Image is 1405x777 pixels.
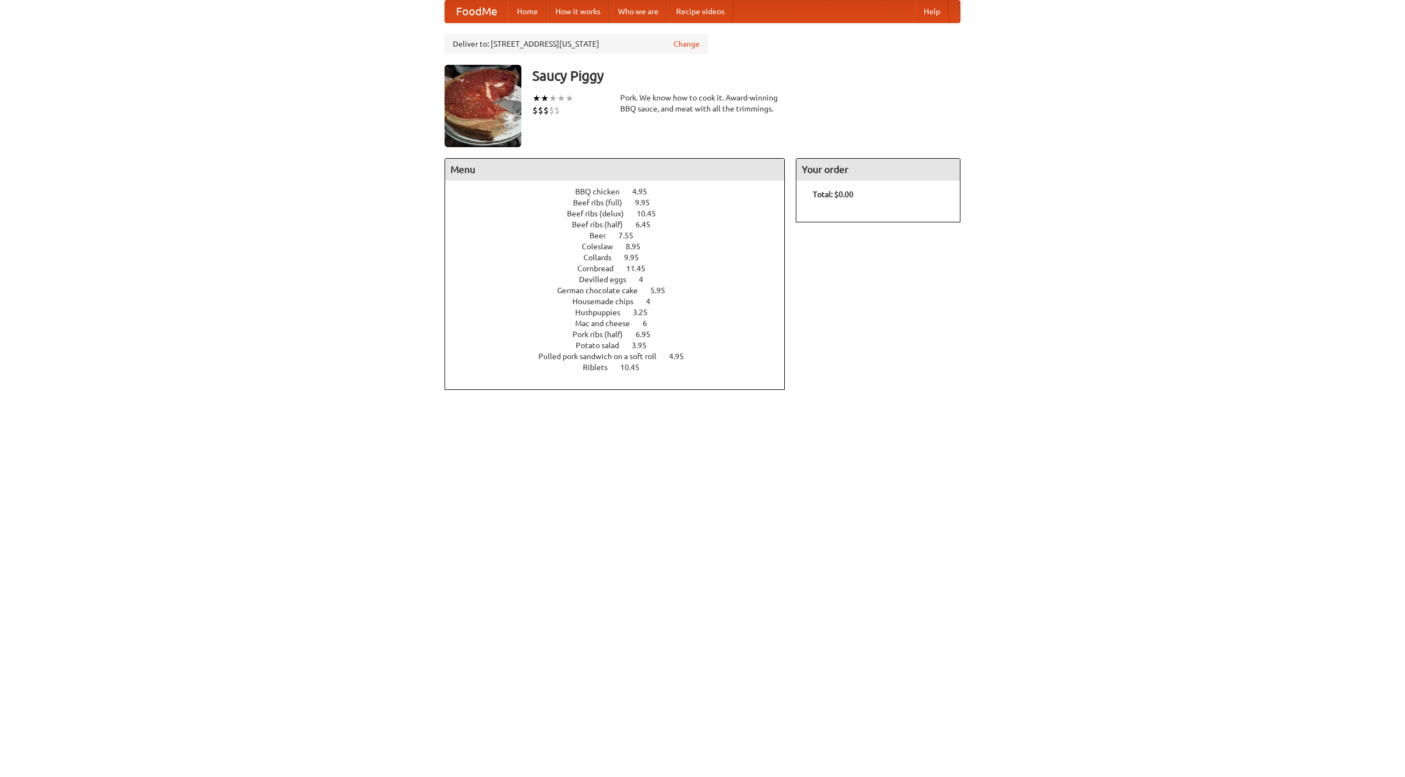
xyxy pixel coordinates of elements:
a: Home [508,1,547,23]
span: Hushpuppies [575,308,631,317]
li: ★ [549,92,557,104]
span: 4.95 [669,352,695,361]
li: $ [532,104,538,116]
a: Change [673,38,700,49]
a: Beef ribs (delux) 10.45 [567,209,676,218]
a: How it works [547,1,609,23]
span: 3.95 [632,341,657,350]
span: 10.45 [637,209,667,218]
a: BBQ chicken 4.95 [575,187,667,196]
span: 3.25 [633,308,659,317]
span: 6.45 [636,220,661,229]
a: Devilled eggs 4 [579,275,664,284]
span: 7.55 [619,231,644,240]
a: Pork ribs (half) 6.95 [572,330,671,339]
a: Collards 9.95 [583,253,659,262]
div: Deliver to: [STREET_ADDRESS][US_STATE] [445,34,708,54]
span: Beef ribs (delux) [567,209,635,218]
h4: Menu [445,159,784,181]
span: Pulled pork sandwich on a soft roll [538,352,667,361]
span: Beef ribs (half) [572,220,634,229]
li: ★ [532,92,541,104]
h4: Your order [796,159,960,181]
span: Beer [589,231,617,240]
a: Riblets 10.45 [583,363,660,372]
li: ★ [541,92,549,104]
span: 9.95 [635,198,661,207]
a: Help [915,1,949,23]
span: 9.95 [624,253,650,262]
span: Cornbread [577,264,625,273]
li: $ [549,104,554,116]
b: Total: $0.00 [813,190,853,199]
span: Coleslaw [582,242,624,251]
a: Cornbread 11.45 [577,264,666,273]
a: Beef ribs (full) 9.95 [573,198,670,207]
a: Pulled pork sandwich on a soft roll 4.95 [538,352,704,361]
a: Mac and cheese 6 [575,319,667,328]
span: Housemade chips [572,297,644,306]
span: 8.95 [626,242,651,251]
span: Pork ribs (half) [572,330,634,339]
img: angular.jpg [445,65,521,147]
span: Riblets [583,363,619,372]
h3: Saucy Piggy [532,65,960,87]
a: Who we are [609,1,667,23]
li: $ [554,104,560,116]
a: Potato salad 3.95 [576,341,667,350]
li: $ [538,104,543,116]
span: 4 [646,297,661,306]
span: Collards [583,253,622,262]
span: BBQ chicken [575,187,631,196]
li: ★ [565,92,574,104]
a: Coleslaw 8.95 [582,242,661,251]
a: German chocolate cake 5.95 [557,286,685,295]
span: 5.95 [650,286,676,295]
span: 4.95 [632,187,658,196]
div: Pork. We know how to cook it. Award-winning BBQ sauce, and meat with all the trimmings. [620,92,785,114]
span: 10.45 [620,363,650,372]
span: Devilled eggs [579,275,637,284]
span: Mac and cheese [575,319,641,328]
span: 11.45 [626,264,656,273]
span: Beef ribs (full) [573,198,633,207]
span: Potato salad [576,341,630,350]
a: Hushpuppies 3.25 [575,308,668,317]
li: ★ [557,92,565,104]
li: $ [543,104,549,116]
span: 6 [643,319,658,328]
span: 6.95 [636,330,661,339]
a: Beef ribs (half) 6.45 [572,220,671,229]
span: German chocolate cake [557,286,649,295]
a: Housemade chips 4 [572,297,671,306]
a: Beer 7.55 [589,231,654,240]
span: 4 [639,275,654,284]
a: Recipe videos [667,1,733,23]
a: FoodMe [445,1,508,23]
